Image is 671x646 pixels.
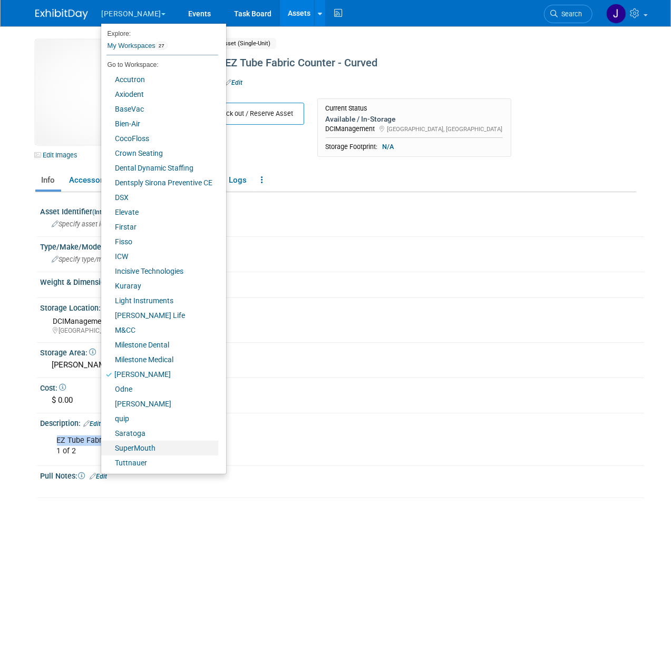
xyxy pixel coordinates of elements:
a: [PERSON_NAME] Life [101,308,218,323]
a: quip [101,411,218,426]
a: M&CC [101,323,218,337]
span: DCIManagement [326,125,375,133]
li: Explore: [101,27,218,37]
img: Justin Newborn [606,4,626,24]
span: Specify asset identifier [52,220,125,228]
span: 27 [155,42,168,50]
div: 1 of 2 EZ Tube Fabric Counter - Curved [193,54,591,73]
a: Crown Seating [101,146,218,161]
div: Asset Identifier : [41,204,644,217]
img: ExhibitDay [35,9,88,19]
a: Incisive Technologies [101,264,218,279]
a: BaseVac [101,102,218,116]
a: Dentsply Sirona Preventive CE [101,175,218,190]
div: Available / In-Storage [326,114,503,124]
div: Tags [196,78,591,96]
a: Bien-Air [101,116,218,131]
a: Axiodent [101,87,218,102]
a: Accutron [101,72,218,87]
div: $ 0.00 [48,392,636,409]
div: Weight & Dimensions [41,274,644,289]
div: Cost: [41,380,644,393]
div: Current Status [326,104,503,113]
li: Go to Workspace: [101,58,218,72]
span: Search [558,10,582,18]
a: Edit [84,420,101,428]
div: Pull Notes: [41,468,644,482]
span: DCIManagement [53,317,109,325]
a: Milestone Dental [101,337,218,352]
div: Description: [41,415,644,429]
a: Fisso [101,234,218,249]
span: [GEOGRAPHIC_DATA], [GEOGRAPHIC_DATA] [387,125,503,133]
a: [PERSON_NAME] [101,396,218,411]
div: Type/Make/Model: [41,239,644,252]
a: Dental Dynamic Staffing [101,161,218,175]
span: Storage Area: [41,349,96,357]
a: My Workspaces27 [106,37,218,55]
a: Edit [90,473,108,480]
span: Capital Asset (Single-Unit) [196,38,276,49]
small: (Internal Asset Id) [93,208,144,216]
div: Storage Footprint: [326,142,503,152]
img: View Images [35,39,174,145]
a: Edit [226,79,243,86]
div: EZ Tube Fabric Counter - Curved 1 of 2 [50,430,528,462]
a: Accessories [63,171,120,190]
a: Tuttnauer [101,455,218,470]
a: CocoFloss [101,131,218,146]
a: SuperMouth [101,441,218,455]
a: Saratoga [101,426,218,441]
a: Light Instruments [101,293,218,308]
a: [PERSON_NAME] [101,367,218,382]
div: [GEOGRAPHIC_DATA], [GEOGRAPHIC_DATA] [53,326,636,335]
a: Edit Images [35,148,82,162]
a: Firstar [101,220,218,234]
a: Kuraray [101,279,218,293]
a: Odne [101,382,218,396]
span: N/A [380,142,397,152]
a: Milestone Medical [101,352,218,367]
a: Search [544,5,592,23]
a: Info [35,171,61,190]
a: ICW [101,249,218,264]
a: DSX [101,190,218,205]
div: Storage Location: [41,300,644,314]
span: Specify type/make/model [52,255,135,263]
a: Logs [223,171,253,190]
a: Elevate [101,205,218,220]
button: Check out / Reserve Asset [196,103,304,125]
div: [PERSON_NAME] 4x4 [48,357,636,373]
